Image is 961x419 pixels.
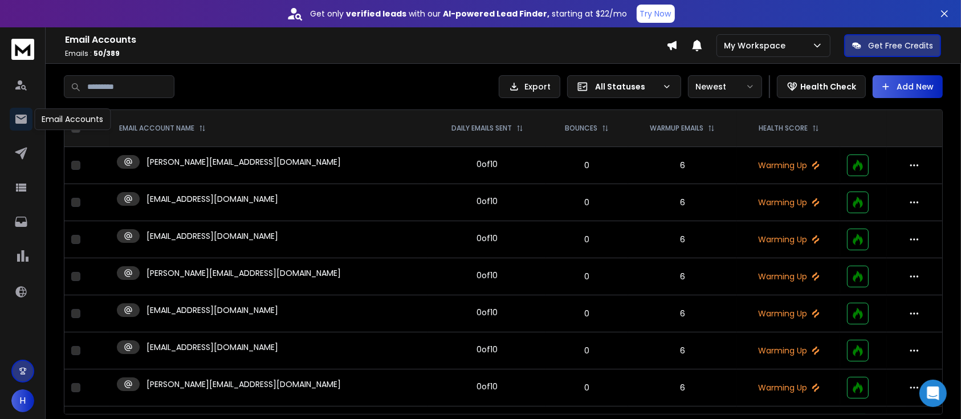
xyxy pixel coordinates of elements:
[146,193,278,205] p: [EMAIL_ADDRESS][DOMAIN_NAME]
[347,8,407,19] strong: verified leads
[553,197,621,208] p: 0
[919,380,947,407] div: Open Intercom Messenger
[146,156,341,168] p: [PERSON_NAME][EMAIL_ADDRESS][DOMAIN_NAME]
[800,81,856,92] p: Health Check
[93,48,120,58] span: 50 / 389
[553,160,621,171] p: 0
[11,39,34,60] img: logo
[146,230,278,242] p: [EMAIL_ADDRESS][DOMAIN_NAME]
[311,8,628,19] p: Get only with our starting at $22/mo
[443,8,550,19] strong: AI-powered Lead Finder,
[628,147,738,184] td: 6
[744,197,833,208] p: Warming Up
[565,124,597,133] p: BOUNCES
[451,124,512,133] p: DAILY EMAILS SENT
[744,308,833,319] p: Warming Up
[553,382,621,393] p: 0
[146,304,278,316] p: [EMAIL_ADDRESS][DOMAIN_NAME]
[146,379,341,390] p: [PERSON_NAME][EMAIL_ADDRESS][DOMAIN_NAME]
[477,270,498,281] div: 0 of 10
[744,271,833,282] p: Warming Up
[640,8,671,19] p: Try Now
[477,158,498,170] div: 0 of 10
[777,75,866,98] button: Health Check
[744,345,833,356] p: Warming Up
[499,75,560,98] button: Export
[628,295,738,332] td: 6
[477,307,498,318] div: 0 of 10
[11,389,34,412] button: H
[146,341,278,353] p: [EMAIL_ADDRESS][DOMAIN_NAME]
[637,5,675,23] button: Try Now
[119,124,206,133] div: EMAIL ACCOUNT NAME
[650,124,703,133] p: WARMUP EMAILS
[65,49,666,58] p: Emails :
[553,308,621,319] p: 0
[34,108,111,130] div: Email Accounts
[744,382,833,393] p: Warming Up
[724,40,790,51] p: My Workspace
[844,34,941,57] button: Get Free Credits
[628,221,738,258] td: 6
[688,75,762,98] button: Newest
[628,258,738,295] td: 6
[553,345,621,356] p: 0
[628,332,738,369] td: 6
[146,267,341,279] p: [PERSON_NAME][EMAIL_ADDRESS][DOMAIN_NAME]
[628,184,738,221] td: 6
[477,196,498,207] div: 0 of 10
[759,124,808,133] p: HEALTH SCORE
[477,344,498,355] div: 0 of 10
[873,75,943,98] button: Add New
[553,234,621,245] p: 0
[477,233,498,244] div: 0 of 10
[628,369,738,406] td: 6
[65,33,666,47] h1: Email Accounts
[744,234,833,245] p: Warming Up
[868,40,933,51] p: Get Free Credits
[477,381,498,392] div: 0 of 10
[553,271,621,282] p: 0
[744,160,833,171] p: Warming Up
[595,81,658,92] p: All Statuses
